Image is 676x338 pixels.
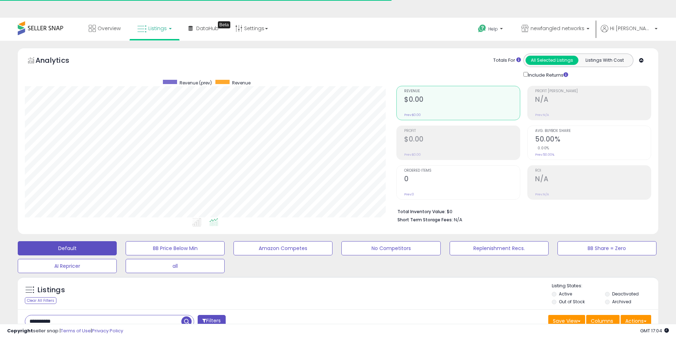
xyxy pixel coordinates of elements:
span: Ordered Items [404,169,520,173]
button: All Selected Listings [526,56,578,65]
button: Amazon Competes [233,241,332,255]
span: Revenue (prev) [180,80,212,86]
b: Total Inventory Value: [397,209,446,215]
li: $0 [397,207,646,215]
span: 2025-10-8 17:04 GMT [640,327,669,334]
a: Help [472,19,510,41]
span: Overview [98,25,121,32]
h2: 50.00% [535,135,651,145]
div: Clear All Filters [25,297,56,304]
h2: N/A [535,175,651,184]
small: 0.00% [535,145,549,151]
span: Revenue [404,89,520,93]
span: Listings [148,25,167,32]
strong: Copyright [7,327,33,334]
a: Settings [230,18,273,39]
span: Revenue [232,80,251,86]
button: BB Price Below Min [126,241,225,255]
a: Terms of Use [61,327,91,334]
h2: 0 [404,175,520,184]
i: Get Help [478,24,487,33]
button: No Competitors [341,241,440,255]
button: Columns [586,315,620,327]
b: Short Term Storage Fees: [397,217,453,223]
h5: Analytics [35,55,83,67]
h2: N/A [535,95,651,105]
span: Profit [404,129,520,133]
span: Columns [591,317,613,325]
div: seller snap | | [7,328,123,334]
div: Include Returns [518,71,577,79]
small: Prev: 0 [404,192,414,196]
h5: Listings [38,285,65,295]
span: N/A [454,216,462,223]
a: DataHub [183,18,224,39]
span: Avg. Buybox Share [535,129,651,133]
span: newfangled networks [531,25,584,32]
small: Prev: N/A [535,113,549,117]
button: Listings With Cost [578,56,631,65]
a: Listings [132,18,177,39]
small: Prev: N/A [535,192,549,196]
span: Hi [PERSON_NAME] [610,25,653,32]
label: Deactivated [612,291,639,297]
span: ROI [535,169,651,173]
a: Overview [83,18,126,39]
a: newfangled networks [516,18,595,41]
button: Actions [621,315,651,327]
h2: $0.00 [404,135,520,145]
small: Prev: 50.00% [535,153,554,157]
span: DataHub [196,25,219,32]
span: Help [488,26,498,32]
a: Hi [PERSON_NAME] [601,25,658,41]
small: Prev: $0.00 [404,153,421,157]
label: Archived [612,299,631,305]
h2: $0.00 [404,95,520,105]
button: Default [18,241,117,255]
small: Prev: $0.00 [404,113,421,117]
button: Filters [198,315,225,327]
label: Out of Stock [559,299,585,305]
button: Save View [548,315,585,327]
label: Active [559,291,572,297]
button: all [126,259,225,273]
button: BB Share = Zero [557,241,656,255]
div: Tooltip anchor [218,21,230,28]
button: Replenishment Recs. [450,241,549,255]
span: Profit [PERSON_NAME] [535,89,651,93]
p: Listing States: [552,283,658,289]
button: AI Repricer [18,259,117,273]
a: Privacy Policy [92,327,123,334]
div: Totals For [493,57,521,64]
